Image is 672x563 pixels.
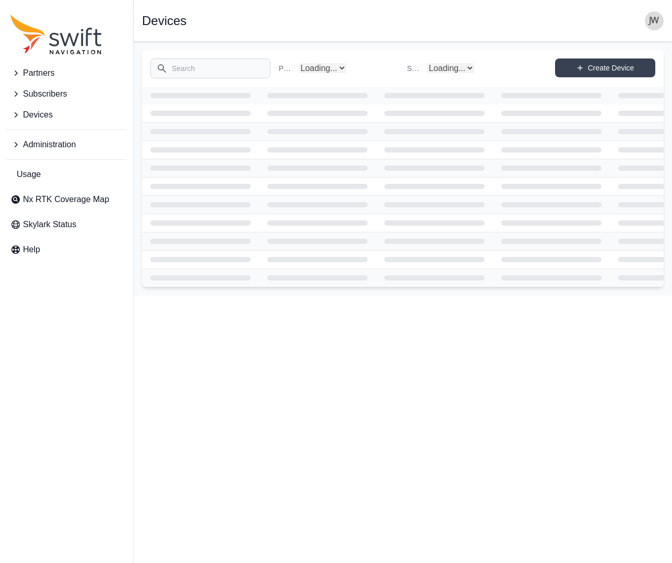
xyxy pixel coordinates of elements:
span: Nx RTK Coverage Map [23,193,109,206]
span: Skylark Status [23,218,76,231]
input: Search [150,58,270,78]
h1: Devices [142,15,186,27]
label: Partner Name [279,63,294,74]
a: Usage [6,164,127,185]
span: Partners [23,67,54,79]
button: Partners [6,63,127,84]
span: Help [23,243,40,256]
a: Nx RTK Coverage Map [6,189,127,210]
a: Skylark Status [6,214,127,235]
img: user photo [645,11,664,30]
button: Subscribers [6,84,127,104]
button: Administration [6,134,127,155]
span: Devices [23,109,53,121]
a: Create Device [555,58,655,77]
span: Usage [17,168,41,181]
a: Help [6,239,127,260]
span: Administration [23,138,76,151]
span: Subscribers [23,88,67,100]
label: Subscriber Name [407,63,423,74]
button: Devices [6,104,127,125]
